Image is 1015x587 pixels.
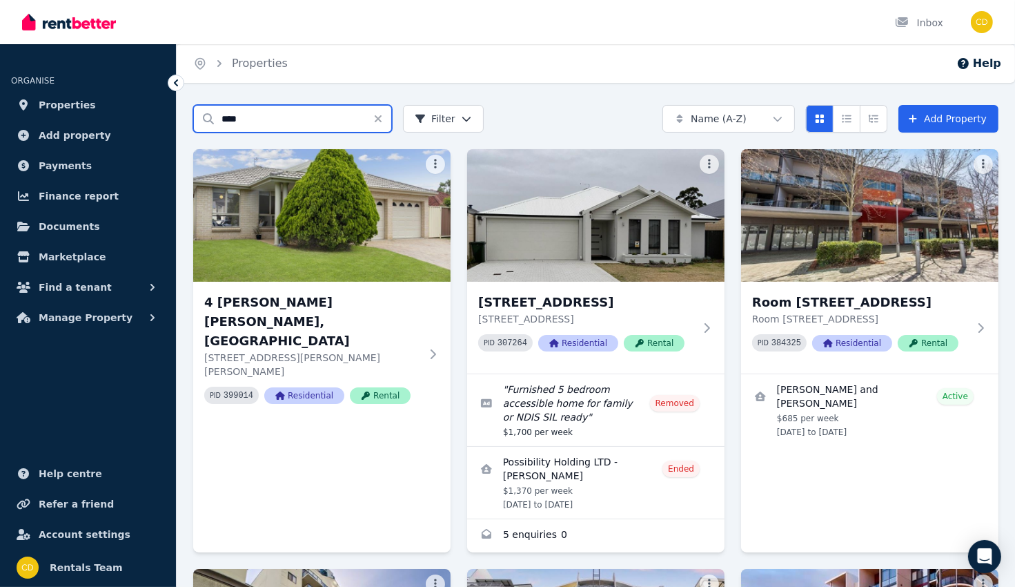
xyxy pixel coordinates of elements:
span: Marketplace [39,249,106,265]
span: Residential [538,335,618,352]
span: Finance report [39,188,119,204]
button: Clear search [373,105,392,133]
button: Find a tenant [11,273,165,301]
span: Rentals Team [50,559,123,576]
button: Card view [806,105,834,133]
a: Documents [11,213,165,240]
a: Marketplace [11,243,165,271]
button: Manage Property [11,304,165,331]
a: Help centre [11,460,165,488]
button: More options [426,155,445,174]
button: Name (A-Z) [662,105,795,133]
span: ORGANISE [11,76,55,86]
span: Manage Property [39,309,132,326]
div: Open Intercom Messenger [968,540,1001,573]
h3: Room [STREET_ADDRESS] [752,293,968,312]
small: PID [758,339,769,347]
a: Room 1 - 16/89 Lake, Northbridge WA 6003Room [STREET_ADDRESS]Room [STREET_ADDRESS]PID 384325Resid... [741,149,998,374]
span: Payments [39,157,92,174]
nav: Breadcrumb [177,44,304,83]
span: Rental [898,335,958,352]
a: View details for JORDAN FESEL and CHARLI PEARSON [741,374,998,446]
img: 4 Olivia Cl, Kellyville [193,149,451,282]
button: Compact list view [833,105,860,133]
h3: 4 [PERSON_NAME] [PERSON_NAME], [GEOGRAPHIC_DATA] [204,293,420,351]
button: Help [956,55,1001,72]
a: Refer a friend [11,490,165,518]
a: View details for Possibility Holding LTD - David Mazengarb [467,447,725,519]
span: Rental [350,387,411,404]
span: Rental [624,335,684,352]
span: Name (A-Z) [691,112,747,126]
button: More options [700,155,719,174]
small: PID [210,392,221,399]
a: Add property [11,122,165,149]
button: Filter [403,105,484,133]
a: Payments [11,152,165,180]
a: Properties [11,91,165,119]
span: Residential [264,387,344,404]
a: Enquiries for 49 Indigo Bend, Wellard WA 6170 [467,519,725,552]
img: RentBetter [22,12,116,32]
span: Help centre [39,465,102,482]
img: Rentals Team [971,11,993,33]
button: Expanded list view [860,105,887,133]
small: PID [484,339,495,347]
a: 4 Olivia Cl, Kellyville4 [PERSON_NAME] [PERSON_NAME], [GEOGRAPHIC_DATA][STREET_ADDRESS][PERSON_NA... [193,149,451,426]
a: Properties [232,57,288,70]
a: Account settings [11,521,165,548]
button: More options [974,155,993,174]
img: Room 1 - 16/89 Lake, Northbridge WA 6003 [741,149,998,282]
img: 49 Indigo Bend, Wellard WA 6170 [467,149,725,282]
div: Inbox [895,16,943,30]
h3: [STREET_ADDRESS] [478,293,694,312]
a: Finance report [11,182,165,210]
span: Find a tenant [39,279,112,296]
p: [STREET_ADDRESS] [478,312,694,326]
img: Rentals Team [17,557,39,579]
span: Add property [39,127,111,144]
span: Documents [39,218,100,235]
p: [STREET_ADDRESS][PERSON_NAME][PERSON_NAME] [204,351,420,378]
span: Properties [39,97,96,113]
code: 384325 [771,338,801,348]
a: Add Property [898,105,998,133]
span: Refer a friend [39,496,114,512]
div: View options [806,105,887,133]
span: Account settings [39,526,130,543]
a: Edit listing: Furnished 5 bedroom accessible home for family or NDIS SIL ready [467,374,725,446]
span: Residential [812,335,892,352]
code: 307264 [497,338,527,348]
span: Filter [415,112,455,126]
a: 49 Indigo Bend, Wellard WA 6170[STREET_ADDRESS][STREET_ADDRESS]PID 307264ResidentialRental [467,149,725,374]
code: 399014 [224,391,253,401]
p: Room [STREET_ADDRESS] [752,312,968,326]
